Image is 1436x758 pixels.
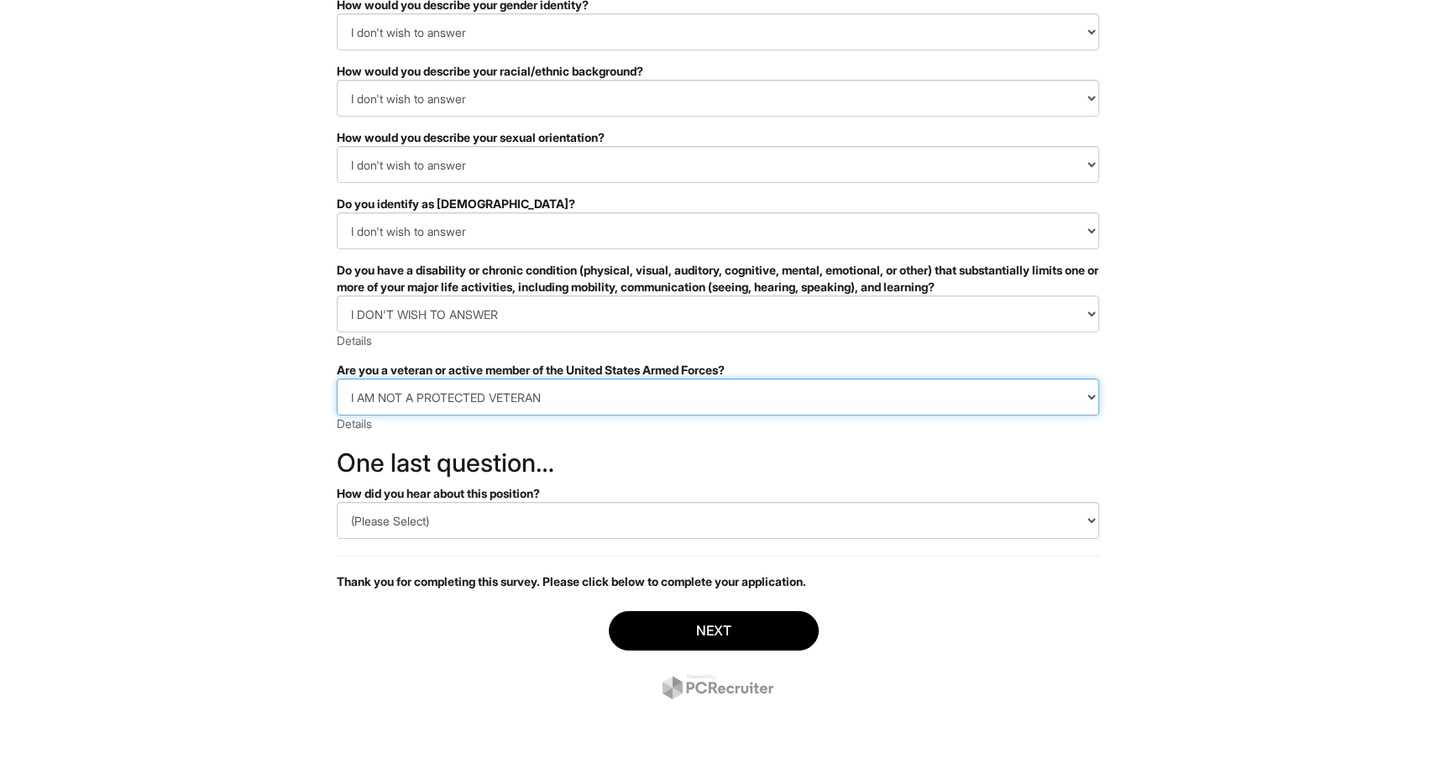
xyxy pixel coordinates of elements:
div: Are you a veteran or active member of the United States Armed Forces? [337,362,1099,379]
div: Do you identify as [DEMOGRAPHIC_DATA]? [337,196,1099,212]
p: Thank you for completing this survey. Please click below to complete your application. [337,573,1099,590]
button: Next [609,611,819,651]
select: Are you a veteran or active member of the United States Armed Forces? [337,379,1099,416]
div: Do you have a disability or chronic condition (physical, visual, auditory, cognitive, mental, emo... [337,262,1099,295]
a: Details [337,333,372,348]
h2: One last question… [337,449,1099,477]
select: How would you describe your racial/ethnic background? [337,80,1099,117]
div: How would you describe your sexual orientation? [337,129,1099,146]
select: Do you have a disability or chronic condition (physical, visual, auditory, cognitive, mental, emo... [337,295,1099,332]
select: Do you identify as transgender? [337,212,1099,249]
a: Details [337,416,372,431]
select: How would you describe your sexual orientation? [337,146,1099,183]
select: How did you hear about this position? [337,502,1099,539]
div: How did you hear about this position? [337,485,1099,502]
div: How would you describe your racial/ethnic background? [337,63,1099,80]
select: How would you describe your gender identity? [337,13,1099,50]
